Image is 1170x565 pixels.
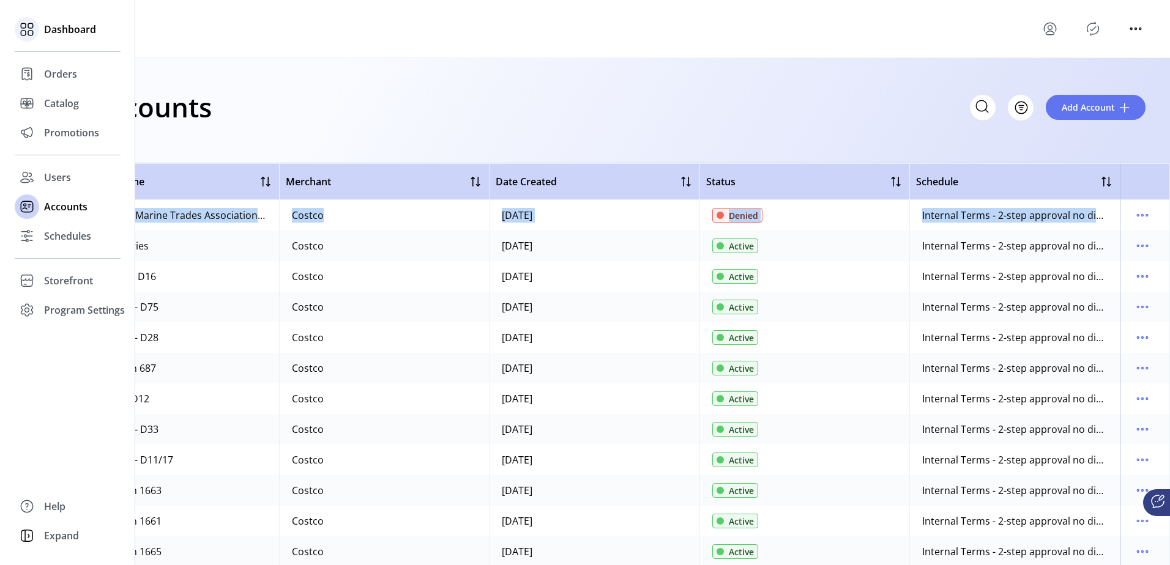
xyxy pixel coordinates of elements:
[44,67,77,81] span: Orders
[44,22,96,37] span: Dashboard
[489,353,699,383] td: [DATE]
[292,269,324,284] div: Costco
[729,331,754,344] span: Active
[1133,297,1152,317] button: menu
[44,229,91,243] span: Schedules
[44,96,79,111] span: Catalog
[1083,19,1103,39] button: Publisher Panel
[44,199,88,214] span: Accounts
[292,330,324,345] div: Costco
[292,300,324,314] div: Costco
[1008,95,1034,120] button: Filter Button
[729,423,754,436] span: Active
[729,270,754,283] span: Active
[1062,101,1115,114] span: Add Account
[44,499,65,514] span: Help
[729,362,754,375] span: Active
[729,545,754,558] span: Active
[1133,358,1152,378] button: menu
[922,452,1108,467] div: Internal Terms - 2-step approval no discount
[489,445,699,475] td: [DATE]
[292,208,324,223] div: Costco
[44,273,93,288] span: Storefront
[81,208,267,223] div: [US_STATE] Marine Trades Association - [PERSON_NAME]
[729,454,754,467] span: Active
[1133,481,1152,500] button: menu
[1133,542,1152,561] button: menu
[922,208,1108,223] div: Internal Terms - 2-step approval no discount
[1040,19,1060,39] button: menu
[44,170,71,185] span: Users
[922,422,1108,437] div: Internal Terms - 2-step approval no discount
[286,174,331,189] span: Merchant
[729,301,754,314] span: Active
[1133,236,1152,256] button: menu
[292,514,324,528] div: Costco
[916,174,958,189] span: Schedule
[922,300,1108,314] div: Internal Terms - 2-step approval no discount
[922,544,1108,559] div: Internal Terms - 2-step approval no discount
[729,209,758,222] span: Denied
[1126,19,1146,39] button: menu
[1046,95,1146,120] button: Add Account
[1133,511,1152,531] button: menu
[922,238,1108,253] div: Internal Terms - 2-step approval no discount
[292,483,324,498] div: Costco
[1133,419,1152,439] button: menu
[489,292,699,322] td: [DATE]
[93,86,212,128] h1: Accounts
[489,475,699,506] td: [DATE]
[489,231,699,261] td: [DATE]
[489,414,699,445] td: [DATE]
[292,422,324,437] div: Costco
[922,391,1108,406] div: Internal Terms - 2-step approval no discount
[1133,328,1152,347] button: menu
[922,330,1108,345] div: Internal Terms - 2-step approval no discount
[292,361,324,375] div: Costco
[292,391,324,406] div: Costco
[489,383,699,414] td: [DATE]
[922,269,1108,284] div: Internal Terms - 2-step approval no discount
[489,200,699,231] td: [DATE]
[44,303,125,317] span: Program Settings
[729,515,754,528] span: Active
[292,544,324,559] div: Costco
[1133,267,1152,286] button: menu
[729,240,754,253] span: Active
[706,174,736,189] span: Status
[1133,389,1152,408] button: menu
[1133,205,1152,225] button: menu
[729,393,754,405] span: Active
[292,452,324,467] div: Costco
[729,484,754,497] span: Active
[496,174,557,189] span: Date Created
[922,361,1108,375] div: Internal Terms - 2-step approval no discount
[44,125,99,140] span: Promotions
[922,483,1108,498] div: Internal Terms - 2-step approval no discount
[1133,450,1152,470] button: menu
[922,514,1108,528] div: Internal Terms - 2-step approval no discount
[489,261,699,292] td: [DATE]
[489,506,699,536] td: [DATE]
[44,528,79,543] span: Expand
[489,322,699,353] td: [DATE]
[292,238,324,253] div: Costco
